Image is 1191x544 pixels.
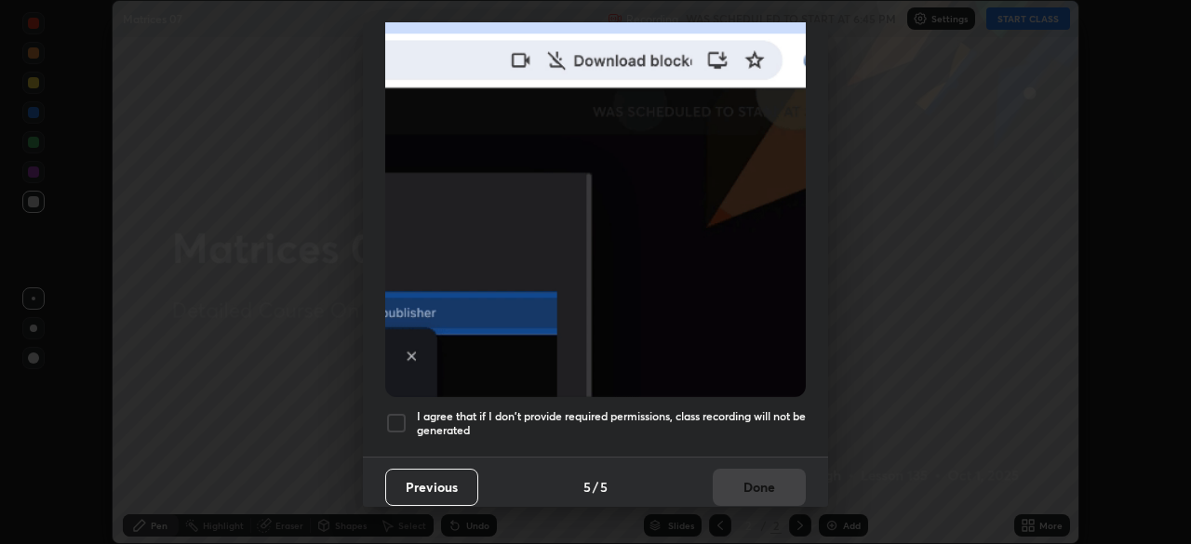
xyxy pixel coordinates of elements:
[593,477,598,497] h4: /
[600,477,608,497] h4: 5
[417,409,806,438] h5: I agree that if I don't provide required permissions, class recording will not be generated
[385,469,478,506] button: Previous
[583,477,591,497] h4: 5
